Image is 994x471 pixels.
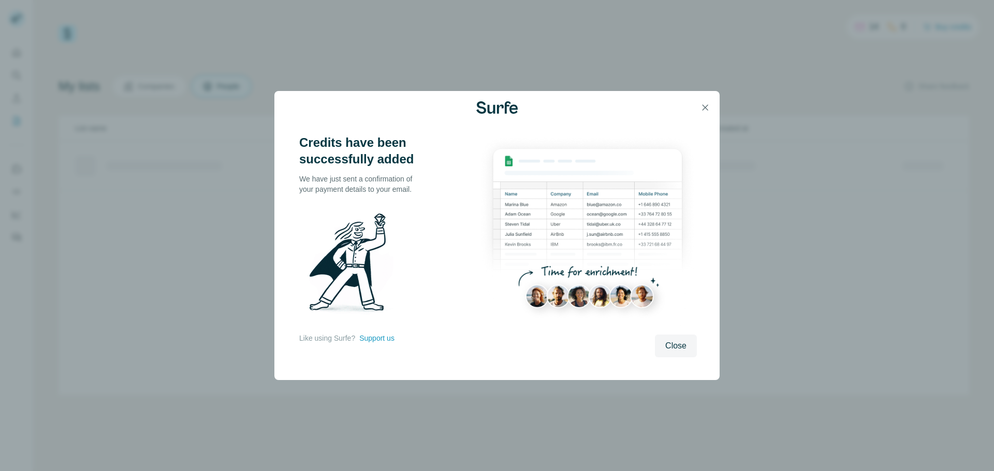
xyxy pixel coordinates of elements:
[359,333,394,343] button: Support us
[299,333,355,343] p: Like using Surfe?
[299,207,407,323] img: Surfe Illustration - Man holding diamond
[478,134,697,328] img: Enrichment Hub - Sheet Preview
[299,134,423,168] h3: Credits have been successfully added
[655,335,697,357] button: Close
[476,101,518,114] img: Surfe Logo
[299,174,423,194] p: We have just sent a confirmation of your payment details to your email.
[665,340,686,352] span: Close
